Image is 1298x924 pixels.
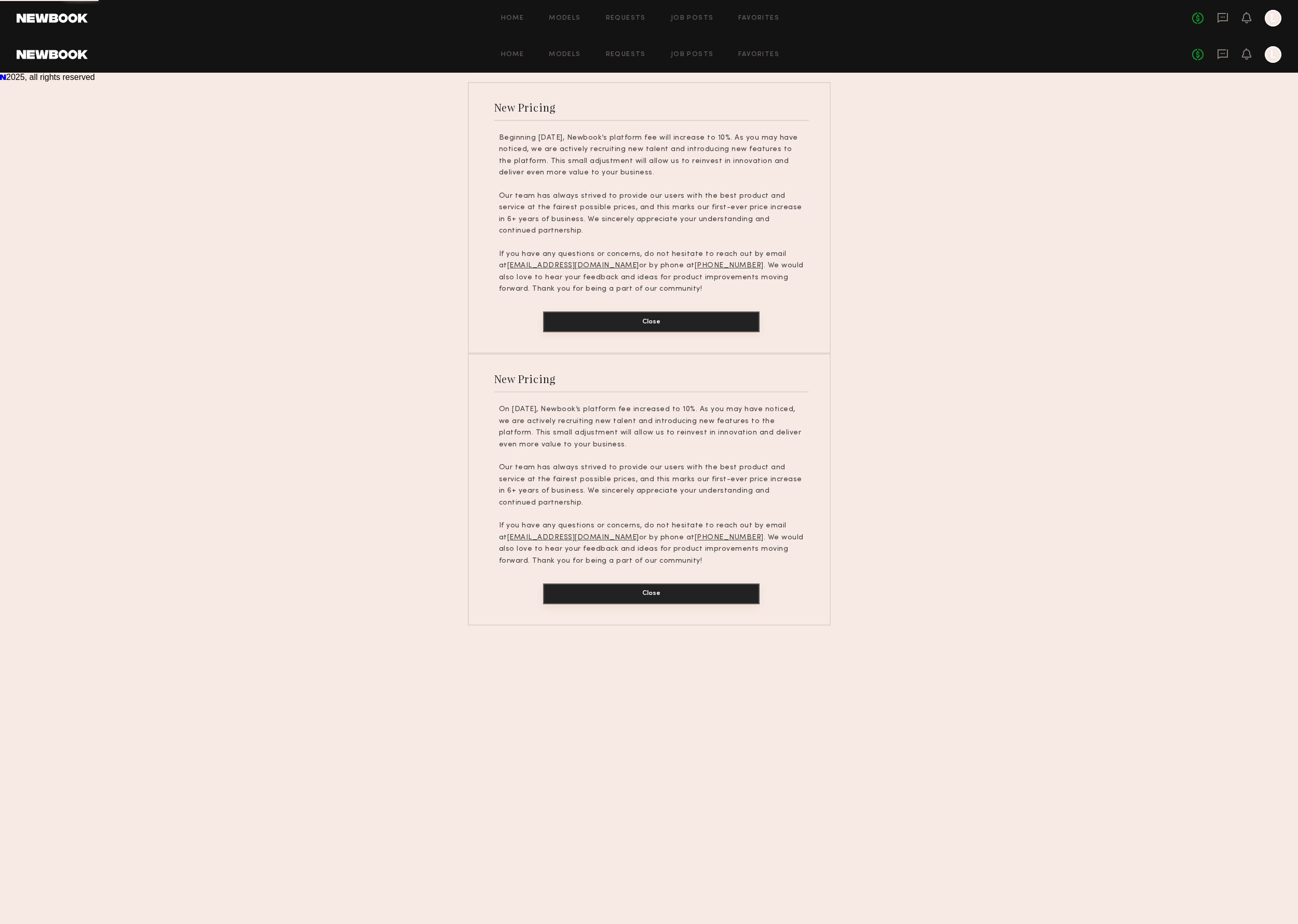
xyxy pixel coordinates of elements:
a: L [1265,10,1281,26]
a: Favorites [738,15,779,22]
p: Our team has always strived to provide our users with the best product and service at the fairest... [499,191,804,237]
span: 2025, all rights reserved [6,73,95,81]
a: Models [549,15,580,22]
div: New Pricing [494,372,556,386]
p: If you have any questions or concerns, do not hesitate to reach out by email at or by phone at . ... [499,520,804,567]
p: On [DATE], Newbook’s platform fee increased to 10%. As you may have noticed, we are actively recr... [499,404,804,451]
p: If you have any questions or concerns, do not hesitate to reach out by email at or by phone at . ... [499,249,804,295]
button: Close [543,311,760,332]
a: Requests [606,15,646,22]
a: Requests [606,51,646,58]
p: Our team has always strived to provide our users with the best product and service at the fairest... [499,462,804,509]
u: [PHONE_NUMBER] [695,262,764,269]
div: New Pricing [494,100,556,114]
a: L [1265,46,1281,63]
a: Home [501,15,524,22]
a: Job Posts [671,51,714,58]
a: Favorites [738,51,779,58]
u: [EMAIL_ADDRESS][DOMAIN_NAME] [507,262,639,269]
button: Close [543,583,760,604]
p: Beginning [DATE], Newbook’s platform fee will increase to 10%. As you may have noticed, we are ac... [499,132,804,179]
u: [EMAIL_ADDRESS][DOMAIN_NAME] [507,534,639,541]
u: [PHONE_NUMBER] [695,534,764,541]
a: Home [501,51,524,58]
a: Models [549,51,580,58]
a: Job Posts [671,15,714,22]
